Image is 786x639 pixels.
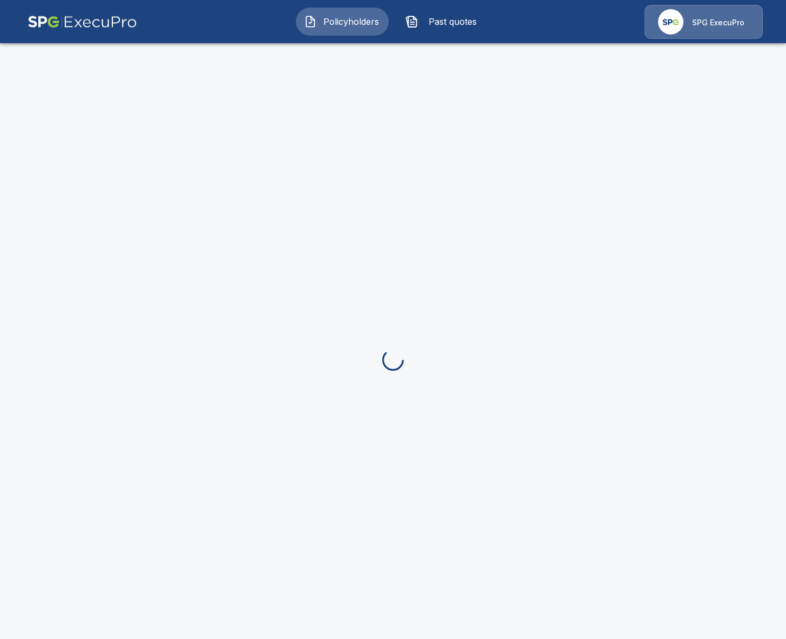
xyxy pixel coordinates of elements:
span: Past quotes [423,15,482,28]
span: Policyholders [321,15,381,28]
button: Past quotes IconPast quotes [397,8,490,36]
img: AA Logo [28,5,137,39]
p: SPG ExecuPro [692,17,744,28]
button: Policyholders IconPolicyholders [296,8,389,36]
img: Agency Icon [658,9,683,35]
a: Agency IconSPG ExecuPro [645,5,763,39]
img: Policyholders Icon [304,15,317,28]
img: Past quotes Icon [405,15,418,28]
